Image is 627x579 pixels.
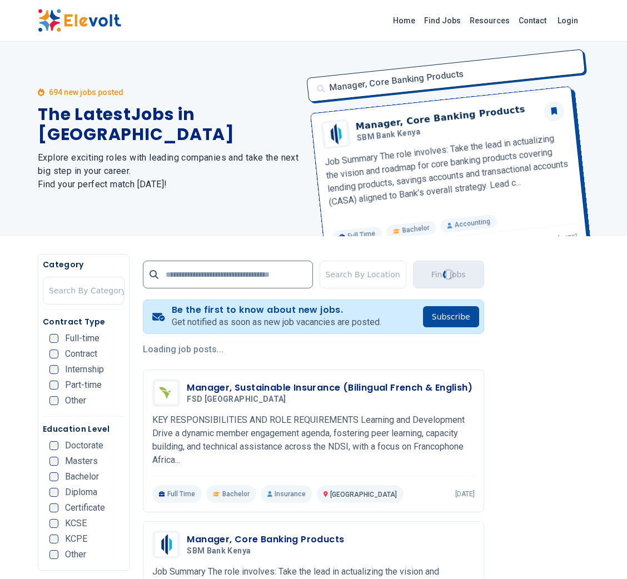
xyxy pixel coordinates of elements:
p: Insurance [261,485,312,503]
input: Diploma [49,488,58,497]
a: Login [551,9,585,32]
span: Diploma [65,488,97,497]
span: Masters [65,457,98,466]
input: Masters [49,457,58,466]
h2: Explore exciting roles with leading companies and take the next big step in your career. Find you... [38,151,300,191]
h5: Contract Type [43,316,125,327]
a: FSD AfricaManager, Sustainable Insurance (Bilingual French & English)FSD [GEOGRAPHIC_DATA]KEY RES... [152,379,474,503]
h4: Be the first to know about new jobs. [172,305,381,316]
input: Contract [49,350,58,358]
input: Other [49,550,58,559]
a: Home [389,12,420,29]
input: Internship [49,365,58,374]
span: Contract [65,350,97,358]
input: Doctorate [49,441,58,450]
span: Certificate [65,503,105,512]
p: 694 new jobs posted [49,87,123,98]
span: Part-time [65,381,102,390]
h5: Category [43,259,125,270]
input: KCSE [49,519,58,528]
button: Find JobsLoading... [413,261,484,288]
button: Subscribe [423,306,479,327]
span: KCPE [65,535,87,543]
h3: Manager, Core Banking Products [187,533,344,546]
p: Get notified as soon as new job vacancies are posted. [172,316,381,329]
h1: The Latest Jobs in [GEOGRAPHIC_DATA] [38,104,300,144]
iframe: Chat Widget [571,526,627,579]
span: Doctorate [65,441,103,450]
p: [DATE] [455,490,475,498]
input: Bachelor [49,472,58,481]
span: Full-time [65,334,99,343]
a: Find Jobs [420,12,465,29]
img: FSD Africa [155,382,177,404]
input: Other [49,396,58,405]
span: Other [65,550,86,559]
h5: Education Level [43,423,125,435]
p: Loading job posts... [143,343,484,356]
img: SBM Bank Kenya [155,533,177,556]
span: Other [65,396,86,405]
input: KCPE [49,535,58,543]
span: KCSE [65,519,87,528]
div: Loading... [442,268,455,281]
h3: Manager, Sustainable Insurance (Bilingual French & English) [187,381,472,395]
span: Bachelor [222,490,250,498]
span: FSD [GEOGRAPHIC_DATA] [187,395,286,405]
input: Part-time [49,381,58,390]
span: Internship [65,365,104,374]
a: Contact [514,12,551,29]
input: Certificate [49,503,58,512]
a: Resources [465,12,514,29]
img: Elevolt [38,9,121,32]
input: Full-time [49,334,58,343]
span: Bachelor [65,472,99,481]
span: SBM Bank Kenya [187,546,251,556]
p: KEY RESPONSIBILITIES AND ROLE REQUIREMENTS Learning and Development Drive a dynamic member engage... [152,413,474,467]
p: Full Time [152,485,202,503]
span: [GEOGRAPHIC_DATA] [330,491,397,498]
